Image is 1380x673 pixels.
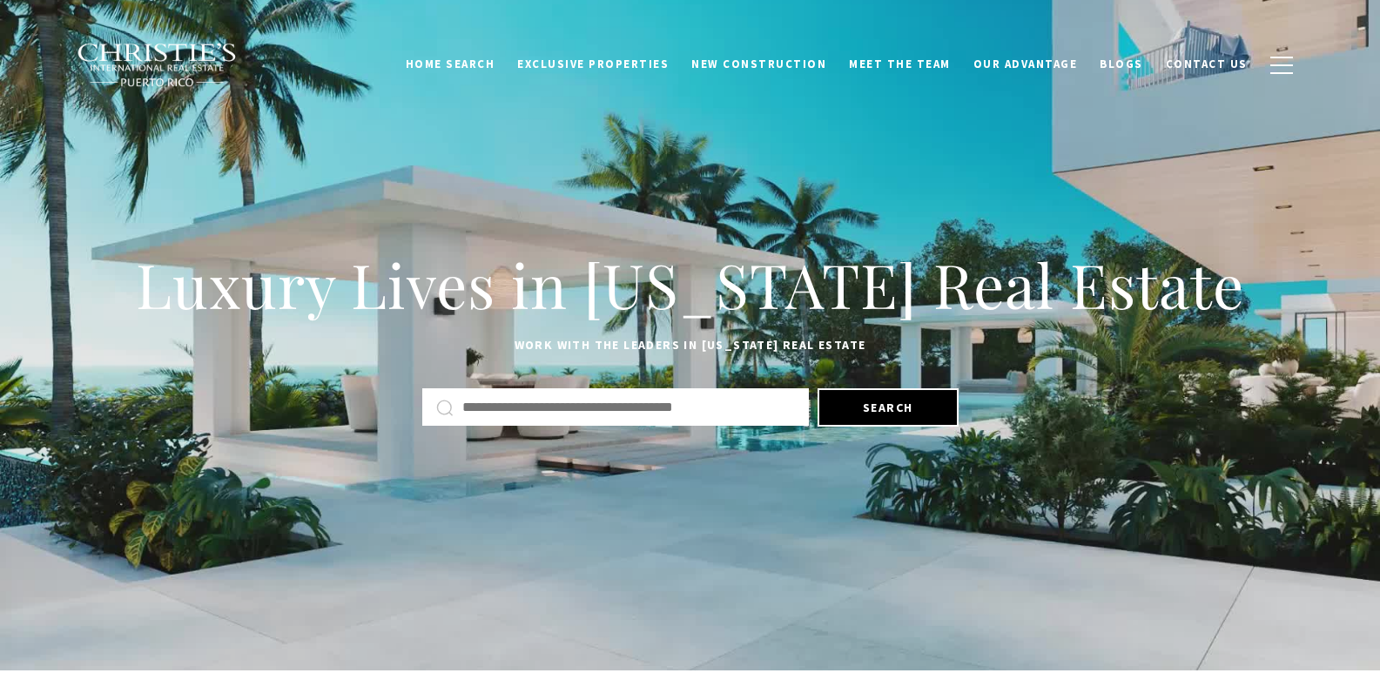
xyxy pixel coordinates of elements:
[1088,48,1154,81] a: Blogs
[125,335,1256,356] p: Work with the leaders in [US_STATE] Real Estate
[838,48,962,81] a: Meet the Team
[818,388,959,427] button: Search
[680,48,838,81] a: New Construction
[506,48,680,81] a: Exclusive Properties
[125,246,1256,323] h1: Luxury Lives in [US_STATE] Real Estate
[973,57,1078,71] span: Our Advantage
[394,48,507,81] a: Home Search
[1166,57,1248,71] span: Contact Us
[1100,57,1143,71] span: Blogs
[691,57,826,71] span: New Construction
[77,43,239,88] img: Christie's International Real Estate black text logo
[517,57,669,71] span: Exclusive Properties
[962,48,1089,81] a: Our Advantage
